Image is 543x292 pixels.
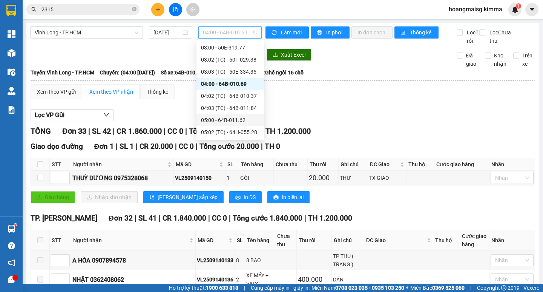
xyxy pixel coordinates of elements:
[512,6,518,13] img: icon-new-feature
[246,271,274,288] div: XE MÁY + VALY
[340,174,367,182] div: THƯ
[265,127,311,136] span: TH 1.200.000
[245,230,275,251] th: Tên hàng
[366,236,426,244] span: ĐC Giao
[273,52,278,58] span: download
[201,92,260,100] div: 04:02 (TC) - 64B-010.37
[265,26,309,39] button: syncLàm mới
[236,256,244,264] div: 8
[351,26,393,39] button: In đơn chọn
[517,3,520,9] span: 1
[282,193,304,201] span: In biên lai
[443,5,508,14] span: hoangmaisg.kimma
[159,214,161,222] span: |
[244,284,245,292] span: |
[138,214,157,222] span: SL 41
[89,88,133,96] div: Xem theo VP nhận
[197,275,233,284] div: VL2509140136
[203,27,257,38] span: 04:00 - 64B-010.69
[31,70,94,76] b: Tuyến: Vĩnh Long - TP.HCM
[281,28,303,37] span: Làm mới
[147,88,168,96] div: Thống kê
[311,26,350,39] button: printerIn phơi
[333,252,363,269] div: TP THU ( TRANG )
[201,56,260,64] div: 03:02 (TC) - 50F-029.38
[41,5,130,14] input: Tìm tên, số ĐT hoặc mã đơn
[175,174,224,182] div: VL2509140150
[240,174,272,182] div: GÓI
[251,284,310,292] span: Cung cấp máy in - giấy in:
[516,3,521,9] sup: 1
[212,214,227,222] span: CC 0
[185,127,187,136] span: |
[233,214,302,222] span: Tổng cước 1.840.000
[6,5,16,16] img: logo-vxr
[400,30,407,36] span: bar-chart
[164,127,166,136] span: |
[136,142,138,151] span: |
[189,127,260,136] span: Tổng cước 1.860.000
[261,142,263,151] span: |
[161,68,203,77] span: Số xe: 64B-010.69
[176,160,218,168] span: Mã GD
[229,191,262,203] button: printerIn DS
[274,158,308,171] th: Chưa thu
[6,40,29,48] span: Thu rồi :
[31,142,83,151] span: Giao dọc đường
[72,15,130,25] div: HUYỀN TRẠM
[369,174,405,182] div: TX GIAO
[88,127,90,136] span: |
[267,49,311,61] button: downloadXuất Excel
[491,160,533,168] div: Nhãn
[50,158,71,171] th: STT
[308,214,352,222] span: TH 1.200.000
[35,27,138,38] span: Vĩnh Long - TP.HCM
[151,3,164,16] button: plus
[155,7,161,12] span: plus
[73,160,166,168] span: Người nhận
[8,49,15,57] img: warehouse-icon
[31,7,37,12] span: search
[135,214,137,222] span: |
[470,284,471,292] span: |
[235,195,241,201] span: printer
[519,51,535,68] span: Trên xe
[169,284,238,292] span: Hỗ trợ kỹ thuật:
[72,7,90,15] span: Nhận:
[31,191,75,203] button: uploadGiao hàng
[394,26,439,39] button: bar-chartThống kê
[116,142,118,151] span: |
[149,195,155,201] span: sort-ascending
[14,224,17,226] sup: 1
[8,242,15,249] span: question-circle
[271,30,278,36] span: sync
[6,53,130,63] div: Tên hàng: XẤP ( : 1 )
[491,51,509,68] span: Kho nhận
[8,225,15,233] img: warehouse-icon
[72,6,130,15] div: Vĩnh Long
[529,6,535,13] span: caret-down
[525,3,538,16] button: caret-down
[81,191,138,203] button: downloadNhập kho nhận
[113,127,115,136] span: |
[406,286,408,289] span: ⚪️
[72,25,130,35] div: 02703823665
[332,230,364,251] th: Ghi chú
[8,87,15,95] img: warehouse-icon
[132,6,137,13] span: close-circle
[50,230,71,251] th: STT
[6,40,68,49] div: 50.000
[175,142,177,151] span: |
[109,214,133,222] span: Đơn 32
[235,230,245,251] th: SL
[201,68,260,76] div: 03:03 (TC) - 50E-334.35
[246,256,274,264] div: 8 BAO
[410,284,465,292] span: Miền Bắc
[37,88,76,96] div: Xem theo VP gửi
[326,28,344,37] span: In phơi
[229,214,231,222] span: |
[206,285,238,291] strong: 1900 633 818
[201,43,260,52] div: 03:00 - 50E-319.77
[8,106,15,114] img: solution-icon
[6,7,18,15] span: Gửi:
